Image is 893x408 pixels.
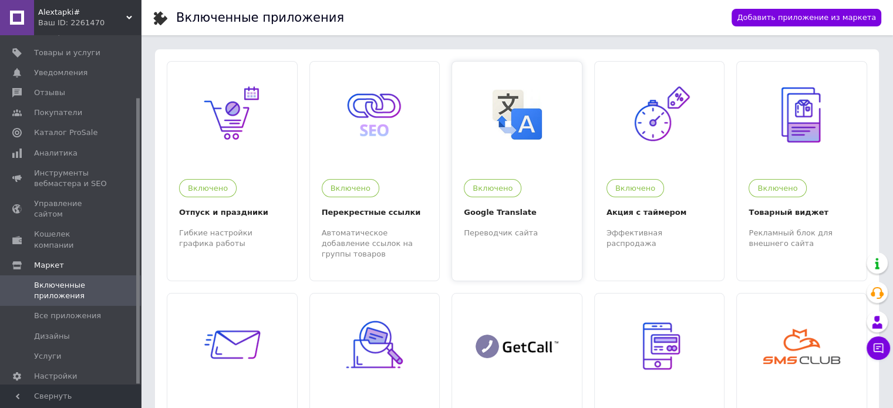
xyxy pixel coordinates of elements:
img: 32 [766,79,838,151]
span: Уведомления [34,68,87,78]
span: Покупатели [34,107,82,118]
img: 57 [624,310,696,382]
div: Включено [606,179,664,197]
div: Автоматическое добавление ссылок на группы товаров [322,228,428,260]
div: Акция с таймером [606,206,713,219]
span: Инструменты вебмастера и SEO [34,168,109,189]
div: Эффективная распродажа [606,228,713,249]
img: 9 [338,79,410,151]
span: Услуги [34,351,61,362]
div: Переводчик сайта [464,228,570,238]
div: Включенные приложения [176,12,344,24]
a: Добавить приложение из маркета [732,9,881,27]
a: 13ВключеноОтпуск и праздникиГибкие настройки графика работы [167,62,297,269]
span: Дизайны [34,331,70,342]
a: 9ВключеноПерекрестные ссылкиАвтоматическое добавление ссылок на группы товаров [310,62,440,269]
div: Включено [322,179,379,197]
img: 39 [338,310,410,382]
div: Включено [749,179,806,197]
img: 12 [624,79,696,151]
a: 12ВключеноАкция с таймеромЭффективная распродажа [595,62,724,269]
img: 156 [763,329,840,364]
div: Отпуск и праздники [179,206,285,219]
span: Товары и услуги [34,48,100,58]
span: Каталог ProSale [34,127,97,138]
div: Ваш ID: 2261470 [38,18,141,28]
div: Включено [179,179,237,197]
span: Alextapki# [38,7,126,18]
img: 145 [476,335,558,358]
div: Гибкие настройки графика работы [179,228,285,249]
span: Отзывы [34,87,65,98]
span: Управление сайтом [34,198,109,220]
span: Включенные приложения [34,280,109,301]
div: Включено [464,179,521,197]
div: Товарный виджет [749,206,855,219]
img: 13 [196,79,268,151]
span: Маркет [34,260,64,271]
span: Аналитика [34,148,77,159]
a: 4ВключеноGoogle TranslateПереводчик сайта [452,62,582,269]
span: Кошелек компании [34,229,109,250]
img: 4 [492,89,542,140]
div: Перекрестные ссылки [322,206,428,219]
div: Рекламный блок для внешнего сайта [749,228,855,249]
a: 32ВключеноТоварный виджетРекламный блок для внешнего сайта [737,62,867,269]
img: 33 [196,310,268,382]
div: Google Translate [464,206,570,219]
button: Чат с покупателем [867,336,890,360]
span: Все приложения [34,311,101,321]
span: Настройки [34,371,77,382]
